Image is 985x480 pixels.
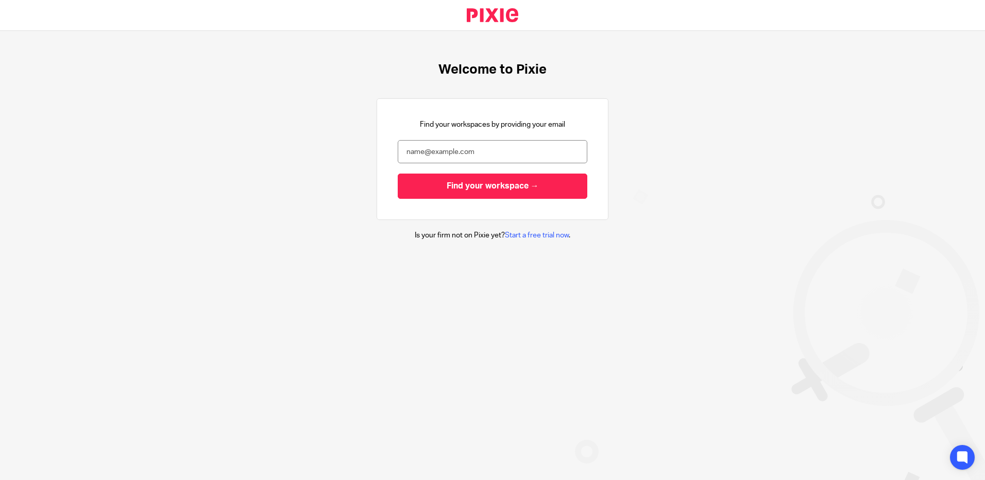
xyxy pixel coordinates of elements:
[398,174,587,199] input: Find your workspace →
[438,62,547,78] h1: Welcome to Pixie
[415,230,570,241] p: Is your firm not on Pixie yet? .
[505,232,569,239] a: Start a free trial now
[420,119,565,130] p: Find your workspaces by providing your email
[398,140,587,163] input: name@example.com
